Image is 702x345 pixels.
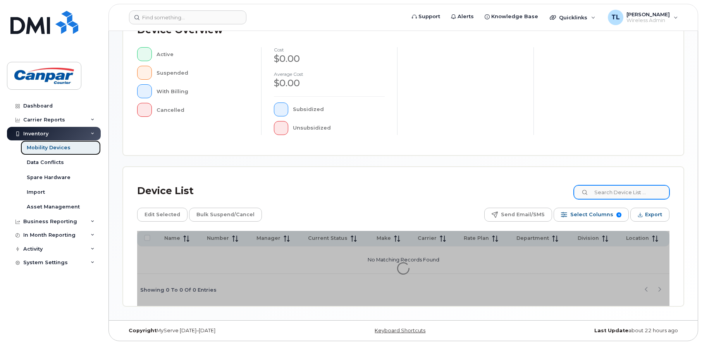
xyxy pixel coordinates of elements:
div: Active [157,47,249,61]
div: Device List [137,181,194,201]
span: Wireless Admin [626,17,670,24]
span: Alerts [458,13,474,20]
button: Bulk Suspend/Cancel [189,208,262,222]
button: Send Email/SMS [484,208,552,222]
span: TL [611,13,620,22]
div: Unsubsidized [293,121,385,135]
strong: Copyright [129,328,157,333]
div: MyServe [DATE]–[DATE] [123,328,310,334]
span: Edit Selected [145,209,180,220]
span: 9 [616,212,621,217]
button: Edit Selected [137,208,188,222]
a: Alerts [446,9,479,24]
span: [PERSON_NAME] [626,11,670,17]
a: Knowledge Base [479,9,544,24]
span: Export [645,209,662,220]
h4: Average cost [274,72,385,77]
div: about 22 hours ago [497,328,684,334]
span: Quicklinks [559,14,587,20]
input: Search Device List ... [574,185,669,199]
div: $0.00 [274,77,385,90]
span: Bulk Suspend/Cancel [196,209,255,220]
button: Export [630,208,669,222]
strong: Last Update [594,328,628,333]
span: Knowledge Base [491,13,538,20]
button: Select Columns 9 [554,208,629,222]
a: Support [406,9,446,24]
div: Quicklinks [544,10,601,25]
a: Keyboard Shortcuts [375,328,425,333]
div: Subsidized [293,102,385,116]
div: $0.00 [274,52,385,65]
span: Support [418,13,440,20]
span: Send Email/SMS [501,209,545,220]
div: Suspended [157,66,249,80]
input: Find something... [129,10,246,24]
div: Tony Ladriere [602,10,683,25]
span: Select Columns [570,209,613,220]
div: With Billing [157,84,249,98]
div: Cancelled [157,103,249,117]
h4: cost [274,47,385,52]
